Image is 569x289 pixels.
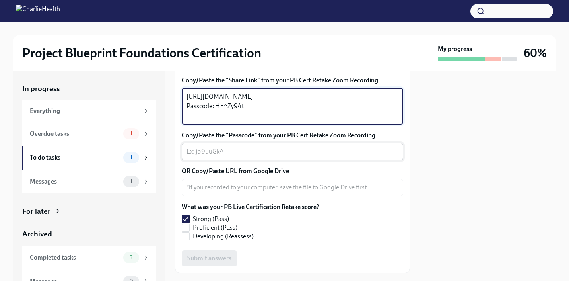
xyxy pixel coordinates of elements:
[186,92,398,121] textarea: [URL][DOMAIN_NAME] Passcode: H=^Zy94t
[193,223,237,232] span: Proficient (Pass)
[125,254,138,260] span: 3
[30,277,120,286] div: Messages
[125,131,137,137] span: 1
[193,232,254,241] span: Developing (Reassess)
[524,46,547,60] h3: 60%
[30,253,120,262] div: Completed tasks
[182,131,403,140] label: Copy/Paste the "Passcode" from your PB Cert Retake Zoom Recording
[22,84,156,94] a: In progress
[30,129,120,138] div: Overdue tasks
[22,100,156,122] a: Everything
[125,178,137,184] span: 1
[22,45,261,61] h2: Project Blueprint Foundations Certification
[22,170,156,193] a: Messages1
[182,76,403,85] label: Copy/Paste the "Share Link" from your PB Cert Retake Zoom Recording
[22,122,156,146] a: Overdue tasks1
[22,206,156,217] a: For later
[30,153,120,162] div: To do tasks
[22,206,50,217] div: For later
[438,45,472,53] strong: My progress
[30,177,120,186] div: Messages
[22,229,156,239] a: Archived
[193,215,229,223] span: Strong (Pass)
[124,278,138,284] span: 0
[22,146,156,170] a: To do tasks1
[22,246,156,269] a: Completed tasks3
[125,154,137,160] span: 1
[182,167,403,176] label: OR Copy/Paste URL from Google Drive
[16,5,60,18] img: CharlieHealth
[182,203,319,211] label: What was your PB Live Certification Retake score?
[30,107,139,115] div: Everything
